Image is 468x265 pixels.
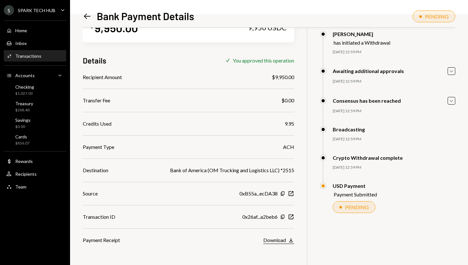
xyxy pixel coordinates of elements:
div: ACH [283,143,294,151]
a: Home [4,25,66,36]
div: 9.95 [285,120,294,128]
div: Source [83,190,98,197]
div: $0.00 [15,124,31,129]
div: SPARK TECH HUB [18,8,55,13]
div: Recipients [15,171,37,177]
a: Savings$0.00 [4,115,66,131]
a: Team [4,181,66,192]
div: 0x26af...a2beb6 [242,213,278,221]
div: Consensus has been reached [333,98,401,104]
div: Accounts [15,73,35,78]
div: $9,950.00 [272,73,294,81]
div: $0.00 [281,97,294,104]
div: Payment Type [83,143,114,151]
div: Payment Submitted [334,191,377,197]
div: Team [15,184,26,189]
div: Payment Receipt [83,236,120,244]
div: Destination [83,166,108,174]
a: Recipients [4,168,66,180]
a: Accounts [4,70,66,81]
div: Download [263,237,286,243]
div: Home [15,28,27,33]
div: [DATE] 12:59 PM [333,79,455,84]
div: PENDING [345,204,369,210]
div: Inbox [15,40,27,46]
div: Broadcasting [333,126,365,132]
div: [DATE] 12:59 PM [333,136,455,142]
h3: Details [83,55,106,66]
a: Treasury$268.40 [4,99,66,114]
div: Transactions [15,53,41,59]
div: You approved this operation [233,57,294,63]
div: [PERSON_NAME] [333,31,390,37]
div: USD Payment [333,183,377,189]
div: Awaiting additional approvals [333,68,404,74]
div: PENDING [425,13,449,19]
div: Treasury [15,101,33,106]
div: Bank of America (OM Trucking and Logistics LLC) *2515 [170,166,294,174]
div: Transaction ID [83,213,115,221]
div: Cards [15,134,30,139]
div: Credits Used [83,120,111,128]
div: [DATE] 12:59 PM [333,165,455,170]
div: $1,027.03 [15,91,34,96]
div: $268.40 [15,107,33,113]
div: Rewards [15,158,33,164]
div: Recipient Amount [83,73,122,81]
div: S [4,5,14,15]
a: Transactions [4,50,66,62]
a: Checking$1,027.03 [4,82,66,98]
div: has initiated a Withdrawal [334,40,390,46]
div: Crypto Withdrawal complete [333,155,403,161]
a: Cards$856.07 [4,132,66,147]
div: Checking [15,84,34,90]
div: [DATE] 12:59 PM [333,108,455,114]
div: Savings [15,117,31,123]
div: 0xB55a...ecDA38 [239,190,278,197]
button: Download [263,237,294,244]
div: [DATE] 12:59 PM [333,49,455,55]
div: $856.07 [15,141,30,146]
h1: Bank Payment Details [97,10,194,22]
div: Transfer Fee [83,97,110,104]
a: Inbox [4,37,66,49]
a: Rewards [4,155,66,167]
